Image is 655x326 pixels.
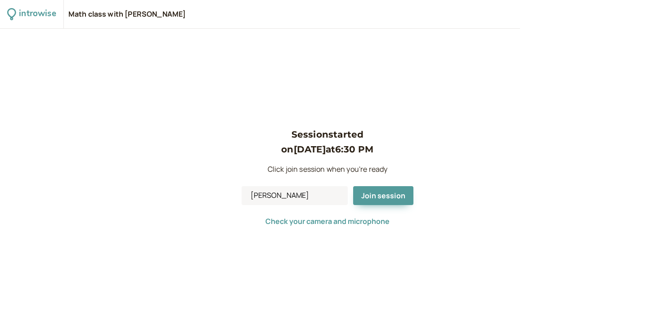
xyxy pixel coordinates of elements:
span: Join session [361,191,405,201]
input: Your Name [242,186,348,205]
div: introwise [19,7,56,21]
div: Math class with [PERSON_NAME] [68,9,186,19]
button: Join session [353,186,413,205]
p: Click join session when you're ready [242,164,413,175]
h3: Session started on [DATE] at 6:30 PM [242,127,413,156]
button: Check your camera and microphone [265,217,390,225]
